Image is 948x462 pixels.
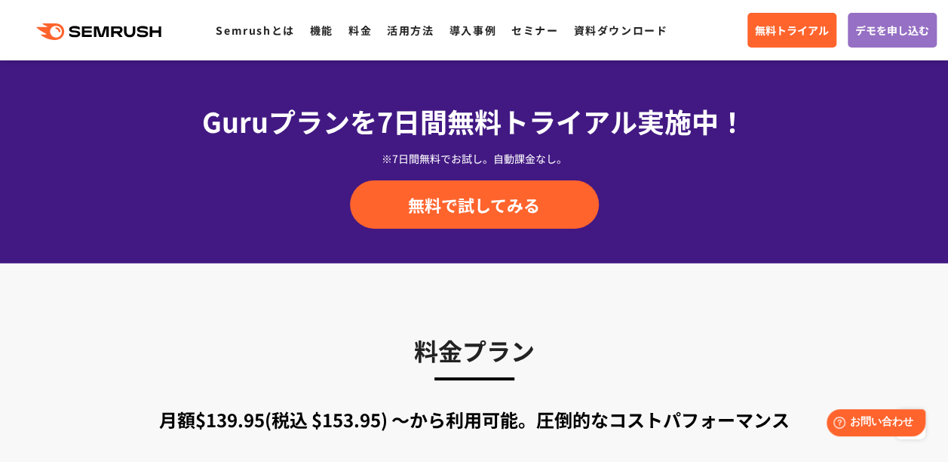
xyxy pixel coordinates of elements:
a: 活用方法 [387,23,434,38]
span: 無料トライアル [755,22,829,38]
div: Guruプランを7日間 [78,100,870,141]
a: デモを申し込む [848,13,937,48]
iframe: Help widget launcher [814,403,931,445]
span: 無料で試してみる [408,193,540,216]
h3: 料金プラン [78,331,870,369]
a: 無料で試してみる [350,180,599,229]
span: デモを申し込む [855,22,929,38]
div: ※7日間無料でお試し。自動課金なし。 [78,151,870,166]
div: 月額$139.95(税込 $153.95) 〜から利用可能。圧倒的なコストパフォーマンス [78,406,870,433]
a: 料金 [348,23,372,38]
a: 無料トライアル [747,13,836,48]
a: 資料ダウンロード [573,23,667,38]
a: Semrushとは [216,23,294,38]
a: 導入事例 [449,23,496,38]
a: 機能 [310,23,333,38]
span: 無料トライアル実施中！ [447,101,746,140]
a: セミナー [511,23,558,38]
